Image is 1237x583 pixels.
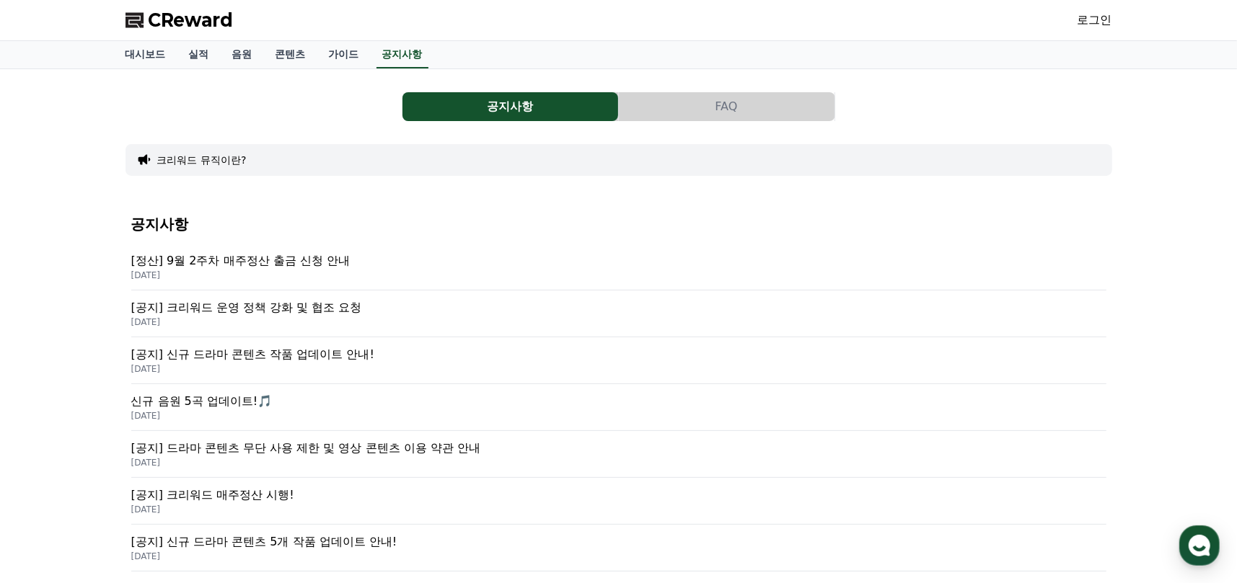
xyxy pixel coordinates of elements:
a: 로그인 [1078,12,1112,29]
p: [공지] 드라마 콘텐츠 무단 사용 제한 및 영상 콘텐츠 이용 약관 안내 [131,440,1106,457]
a: [공지] 신규 드라마 콘텐츠 5개 작품 업데이트 안내! [DATE] [131,525,1106,571]
button: 크리워드 뮤직이란? [157,153,247,167]
a: 음원 [221,41,264,68]
p: 신규 음원 5곡 업데이트!🎵 [131,393,1106,410]
p: [정산] 9월 2주차 매주정산 출금 신청 안내 [131,252,1106,270]
p: [공지] 크리워드 운영 정책 강화 및 협조 요청 [131,299,1106,316]
a: 실적 [177,41,221,68]
p: [DATE] [131,551,1106,562]
span: 대화 [132,479,149,491]
a: 신규 음원 5곡 업데이트!🎵 [DATE] [131,384,1106,431]
p: [DATE] [131,363,1106,375]
a: [공지] 신규 드라마 콘텐츠 작품 업데이트 안내! [DATE] [131,337,1106,384]
span: 홈 [45,479,54,490]
h4: 공지사항 [131,216,1106,232]
a: 홈 [4,457,95,493]
p: [DATE] [131,457,1106,468]
button: FAQ [619,92,835,121]
a: 설정 [186,457,277,493]
a: 공지사항 [402,92,619,121]
a: 공지사항 [377,41,428,68]
p: [공지] 신규 드라마 콘텐츠 작품 업데이트 안내! [131,346,1106,363]
a: 콘텐츠 [264,41,317,68]
span: 설정 [223,479,240,490]
a: [정산] 9월 2주차 매주정산 출금 신청 안내 [DATE] [131,244,1106,290]
p: [DATE] [131,316,1106,328]
a: [공지] 크리워드 매주정산 시행! [DATE] [131,478,1106,525]
a: 대시보드 [114,41,177,68]
a: [공지] 드라마 콘텐츠 무단 사용 제한 및 영상 콘텐츠 이용 약관 안내 [DATE] [131,431,1106,478]
a: [공지] 크리워드 운영 정책 강화 및 협조 요청 [DATE] [131,290,1106,337]
p: [DATE] [131,410,1106,422]
p: [DATE] [131,270,1106,281]
p: [공지] 신규 드라마 콘텐츠 5개 작품 업데이트 안내! [131,533,1106,551]
p: [공지] 크리워드 매주정산 시행! [131,486,1106,504]
a: FAQ [619,92,835,121]
button: 공지사항 [402,92,618,121]
a: 대화 [95,457,186,493]
span: CReward [149,9,234,32]
a: 가이드 [317,41,371,68]
a: CReward [126,9,234,32]
p: [DATE] [131,504,1106,515]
